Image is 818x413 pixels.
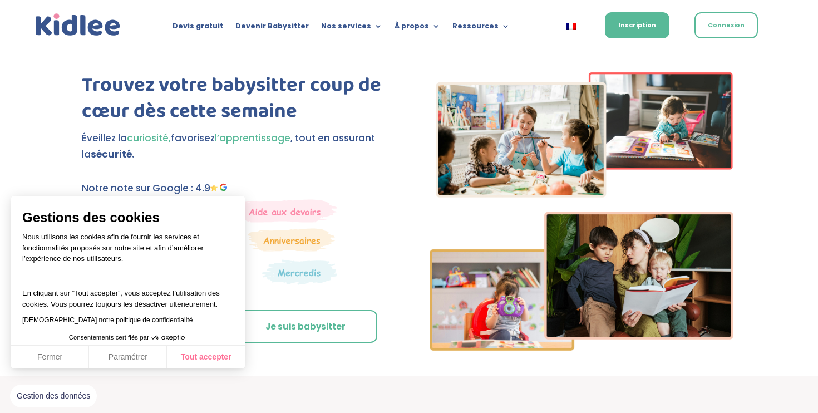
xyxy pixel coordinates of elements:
[167,346,245,369] button: Tout accepter
[151,321,185,355] svg: Axeptio
[321,22,382,35] a: Nos services
[233,199,337,223] img: weekends
[22,209,234,226] span: Gestions des cookies
[235,22,309,35] a: Devenir Babysitter
[89,346,167,369] button: Paramétrer
[82,72,391,130] h1: Trouvez votre babysitter coup de cœur dès cette semaine
[452,22,510,35] a: Ressources
[262,259,337,285] img: Thematique
[82,130,391,163] p: Éveillez la favorisez , tout en assurant la
[10,385,97,408] button: Fermer le widget sans consentement
[91,147,135,161] strong: sécurité.
[22,316,193,324] a: [DEMOGRAPHIC_DATA] notre politique de confidentialité
[215,131,290,145] span: l’apprentissage
[11,346,89,369] button: Fermer
[234,310,377,343] a: Je suis babysitter
[22,232,234,272] p: Nous utilisons les cookies afin de fournir les services et fonctionnalités proposés sur notre sit...
[22,277,234,310] p: En cliquant sur ”Tout accepter”, vous acceptez l’utilisation des cookies. Vous pourrez toujours l...
[173,22,223,35] a: Devis gratuit
[395,22,440,35] a: À propos
[248,228,335,252] img: Anniversaire
[430,72,733,351] img: Imgs-2
[63,331,193,345] button: Consentements certifiés par
[17,391,90,401] span: Gestion des données
[127,131,171,145] span: curiosité,
[69,335,149,341] span: Consentements certifiés par
[82,180,391,196] p: Notre note sur Google : 4.9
